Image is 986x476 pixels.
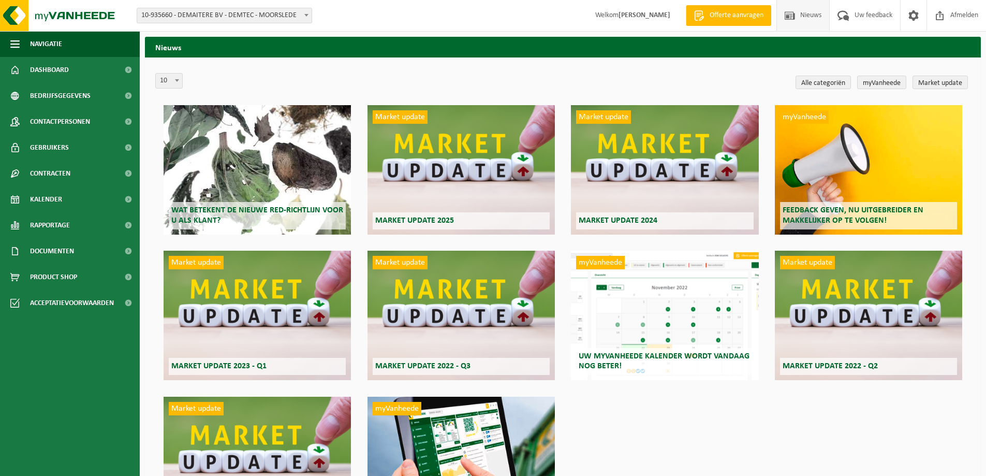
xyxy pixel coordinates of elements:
span: 10-935660 - DEMAITERE BV - DEMTEC - MOORSLEDE [137,8,312,23]
span: Market update 2025 [375,217,454,225]
span: myVanheede [780,110,829,124]
a: Market update [913,76,968,89]
span: Market update [169,402,224,415]
strong: [PERSON_NAME] [619,11,670,19]
span: Feedback geven, nu uitgebreider en makkelijker op te volgen! [783,206,923,224]
a: Alle categoriën [796,76,851,89]
span: Uw myVanheede kalender wordt vandaag nog beter! [579,352,749,370]
span: myVanheede [373,402,421,415]
a: Market update Market update 2023 - Q1 [164,251,351,380]
span: Contracten [30,161,70,186]
a: Market update Market update 2024 [571,105,758,235]
span: Documenten [30,238,74,264]
span: Market update [576,110,631,124]
h2: Nieuws [145,37,981,57]
span: Market update 2023 - Q1 [171,362,267,370]
span: Market update 2022 - Q3 [375,362,470,370]
span: Wat betekent de nieuwe RED-richtlijn voor u als klant? [171,206,343,224]
a: myVanheede Uw myVanheede kalender wordt vandaag nog beter! [571,251,758,380]
a: Market update Market update 2022 - Q2 [775,251,962,380]
span: Rapportage [30,212,70,238]
span: 10 [156,74,182,88]
span: myVanheede [576,256,625,269]
span: Market update 2024 [579,217,657,225]
span: Contactpersonen [30,109,90,135]
span: Acceptatievoorwaarden [30,290,114,316]
a: Market update Market update 2022 - Q3 [367,251,555,380]
span: Bedrijfsgegevens [30,83,91,109]
span: Market update [373,256,428,269]
span: Market update [780,256,835,269]
span: Product Shop [30,264,77,290]
iframe: chat widget [5,453,173,476]
span: Dashboard [30,57,69,83]
a: Wat betekent de nieuwe RED-richtlijn voor u als klant? [164,105,351,235]
a: Market update Market update 2025 [367,105,555,235]
a: myVanheede Feedback geven, nu uitgebreider en makkelijker op te volgen! [775,105,962,235]
span: 10 [155,73,183,89]
span: Gebruikers [30,135,69,161]
span: Offerte aanvragen [707,10,766,21]
span: Market update [169,256,224,269]
a: Offerte aanvragen [686,5,771,26]
span: Navigatie [30,31,62,57]
span: Market update [373,110,428,124]
a: myVanheede [857,76,906,89]
span: Kalender [30,186,62,212]
span: Market update 2022 - Q2 [783,362,878,370]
